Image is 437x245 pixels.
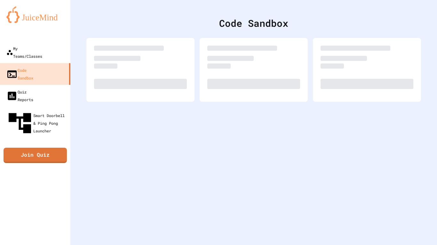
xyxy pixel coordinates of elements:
div: Code Sandbox [86,16,421,30]
div: Smart Doorbell & Ping Pong Launcher [6,110,68,137]
div: Code Sandbox [6,66,33,82]
div: Quiz Reports [6,88,33,103]
a: Join Quiz [4,148,67,163]
div: My Teams/Classes [6,45,42,60]
img: logo-orange.svg [6,6,64,23]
